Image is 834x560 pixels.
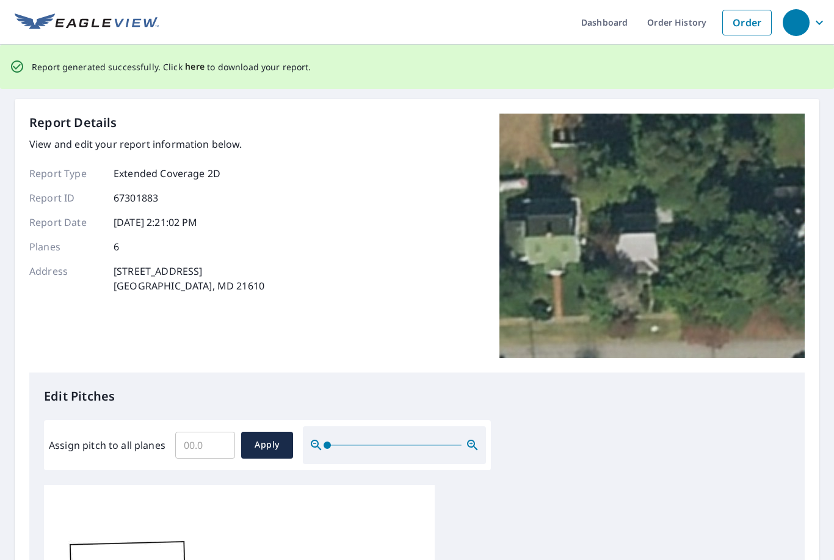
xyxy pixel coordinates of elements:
[49,438,165,453] label: Assign pitch to all planes
[114,264,264,293] p: [STREET_ADDRESS] [GEOGRAPHIC_DATA], MD 21610
[114,166,220,181] p: Extended Coverage 2D
[29,191,103,205] p: Report ID
[499,114,805,358] img: Top image
[185,59,205,75] button: here
[29,137,264,151] p: View and edit your report information below.
[32,59,311,75] p: Report generated successfully. Click to download your report.
[29,215,103,230] p: Report Date
[29,264,103,293] p: Address
[29,166,103,181] p: Report Type
[29,239,103,254] p: Planes
[114,215,198,230] p: [DATE] 2:21:02 PM
[241,432,293,459] button: Apply
[29,114,117,132] p: Report Details
[251,437,283,453] span: Apply
[44,387,790,405] p: Edit Pitches
[175,428,235,462] input: 00.0
[15,13,159,32] img: EV Logo
[114,191,158,205] p: 67301883
[114,239,119,254] p: 6
[722,10,772,35] a: Order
